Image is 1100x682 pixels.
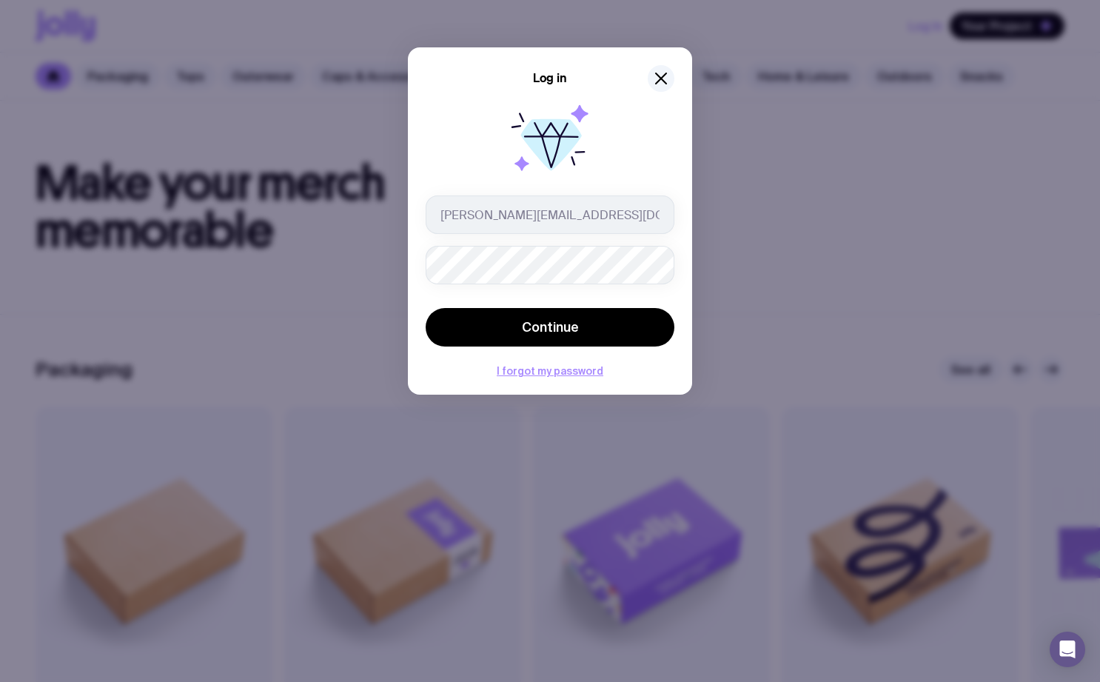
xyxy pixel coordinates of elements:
[426,195,674,234] input: you@email.com
[426,308,674,347] button: Continue
[1050,632,1085,667] div: Open Intercom Messenger
[533,71,567,86] h5: Log in
[522,318,579,336] span: Continue
[497,365,603,377] button: I forgot my password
